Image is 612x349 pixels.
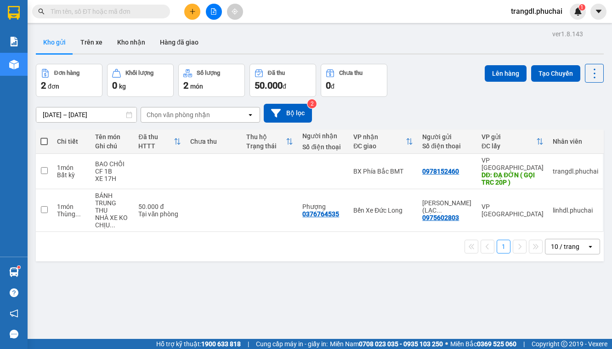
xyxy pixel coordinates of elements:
div: Bất kỳ [57,171,86,179]
button: 1 [497,240,510,253]
span: Miền Nam [330,339,443,349]
div: Đã thu [138,133,174,141]
button: Đơn hàng2đơn [36,64,102,97]
div: linhdl.phuchai [553,207,598,214]
span: 0 [112,80,117,91]
div: Ghi chú [95,142,129,150]
div: VP gửi [482,133,536,141]
span: | [523,339,525,349]
th: Toggle SortBy [349,129,418,154]
div: Nhân viên [553,138,598,145]
svg: open [587,243,594,250]
sup: 1 [17,266,20,269]
div: Chi tiết [57,138,86,145]
sup: 2 [307,99,317,108]
div: VP [GEOGRAPHIC_DATA] [482,203,544,218]
button: Hàng đã giao [153,31,206,53]
button: Chưa thu0đ [321,64,387,97]
span: Miền Bắc [450,339,516,349]
div: 50.000 đ [138,203,181,210]
div: BX Phía Bắc BMT [353,168,413,175]
span: 0 [326,80,331,91]
div: Tại văn phòng [138,210,181,218]
button: Bộ lọc [264,104,312,123]
input: Tìm tên, số ĐT hoặc mã đơn [51,6,159,17]
img: warehouse-icon [9,60,19,69]
img: warehouse-icon [9,267,19,277]
div: Tên món [95,133,129,141]
img: icon-new-feature [574,7,582,16]
span: đ [331,83,334,90]
span: Cung cấp máy in - giấy in: [256,339,328,349]
sup: 1 [579,4,585,11]
span: 2 [41,80,46,91]
span: trangdl.phuchai [504,6,570,17]
span: món [190,83,203,90]
button: Tạo Chuyến [531,65,580,82]
span: caret-down [595,7,603,16]
img: logo-vxr [8,6,20,20]
div: Đã thu [268,70,285,76]
span: file-add [210,8,217,15]
span: ... [110,221,115,229]
span: Hỗ trợ kỹ thuật: [156,339,241,349]
div: VP nhận [353,133,406,141]
div: DĐ: ĐẠ ĐỜN ( GỌI TRC 20P ) [482,171,544,186]
th: Toggle SortBy [134,129,186,154]
button: Kho nhận [110,31,153,53]
div: 10 / trang [551,242,579,251]
div: BÁNH TRUNG THU [95,192,129,214]
button: caret-down [590,4,606,20]
button: Số lượng2món [178,64,245,97]
span: 2 [183,80,188,91]
div: Số điện thoại [422,142,472,150]
button: file-add [206,4,222,20]
div: ĐC giao [353,142,406,150]
div: Chọn văn phòng nhận [147,110,210,119]
div: Đơn hàng [54,70,79,76]
div: NHÀ XE KO CHỊU TRÁCH NHIỆM RỦI RO [95,214,129,229]
button: Kho gửi [36,31,73,53]
div: XE 17H [95,175,129,182]
span: notification [10,309,18,318]
div: HTTT [138,142,174,150]
span: 1 [580,4,584,11]
div: Người nhận [302,132,344,140]
div: ver 1.8.143 [552,29,583,39]
div: Phượng [302,203,344,210]
div: 1 món [57,203,86,210]
strong: 0708 023 035 - 0935 103 250 [359,340,443,348]
div: Số điện thoại [302,143,344,151]
span: ... [75,210,81,218]
div: Trạng thái [246,142,286,150]
span: | [248,339,249,349]
div: ĐC lấy [482,142,536,150]
div: Thùng nhỏ [57,210,86,218]
button: Đã thu50.000đ [249,64,316,97]
div: Thu hộ [246,133,286,141]
div: 1 món [57,164,86,171]
span: ⚪️ [445,342,448,346]
span: 50.000 [255,80,283,91]
input: Select a date range. [36,107,136,122]
span: plus [189,8,196,15]
div: PHẠM NGỌC THẠCH (LẠC DƯƠNG) [422,199,472,214]
th: Toggle SortBy [242,129,298,154]
button: Trên xe [73,31,110,53]
span: đ [283,83,286,90]
th: Toggle SortBy [477,129,548,154]
div: 0975602803 [422,214,459,221]
div: Bến Xe Đức Long [353,207,413,214]
div: 0376764535 [302,210,339,218]
span: đơn [48,83,59,90]
button: aim [227,4,243,20]
div: Chưa thu [190,138,237,145]
button: Lên hàng [485,65,527,82]
button: plus [184,4,200,20]
div: Khối lượng [125,70,153,76]
div: Số lượng [197,70,220,76]
span: message [10,330,18,338]
span: question-circle [10,288,18,297]
div: trangdl.phuchai [553,168,598,175]
span: search [38,8,45,15]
